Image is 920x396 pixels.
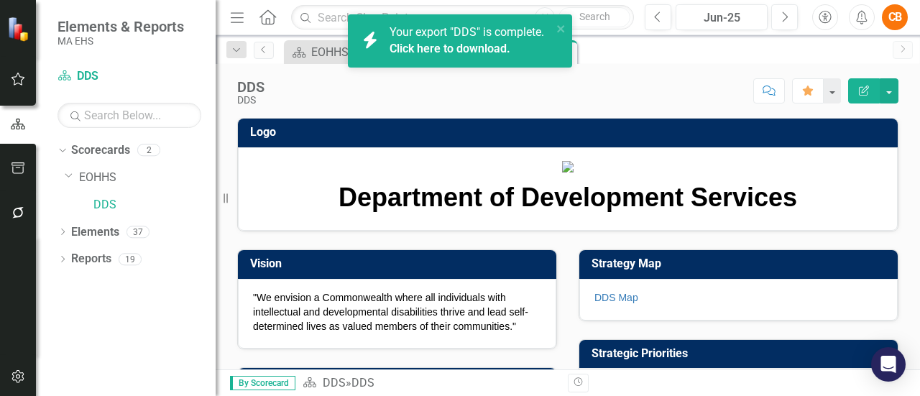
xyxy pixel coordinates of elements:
h3: Strategy Map [592,257,891,270]
div: EOHHS [311,43,424,61]
a: DDS Map [594,292,638,303]
span: By Scorecard [230,376,295,390]
button: Jun-25 [676,4,768,30]
a: DDS [57,68,201,85]
a: DDS [323,376,346,390]
p: "We envision a Commonwealth where all individuals with intellectual and developmental disabilitie... [253,290,541,333]
button: CB [882,4,908,30]
a: Elements [71,224,119,241]
span: Your export "DDS" is complete. [390,25,544,57]
small: MA EHS [57,35,184,47]
a: DDS [93,197,216,213]
div: Open Intercom Messenger [871,347,906,382]
h3: Logo [250,126,891,139]
div: DDS [237,95,264,106]
img: Document.png [562,161,574,172]
div: » [303,375,557,392]
a: Click here to download. [390,42,510,55]
div: Jun-25 [681,9,763,27]
span: Search [579,11,610,22]
a: Scorecards [71,142,130,159]
strong: Department of Development Services [339,183,797,212]
img: ClearPoint Strategy [7,17,32,42]
a: EOHHS [79,170,216,186]
div: 2 [137,144,160,157]
div: DDS [237,79,264,95]
button: Search [558,7,630,27]
a: EOHHS [287,43,424,61]
h3: Strategic Priorities [592,347,891,360]
h3: Vision [250,257,549,270]
input: Search ClearPoint... [291,5,634,30]
button: close [556,20,566,37]
input: Search Below... [57,103,201,128]
div: DDS [351,376,374,390]
div: 37 [126,226,149,238]
span: Elements & Reports [57,18,184,35]
div: 19 [119,253,142,265]
a: Reports [71,251,111,267]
